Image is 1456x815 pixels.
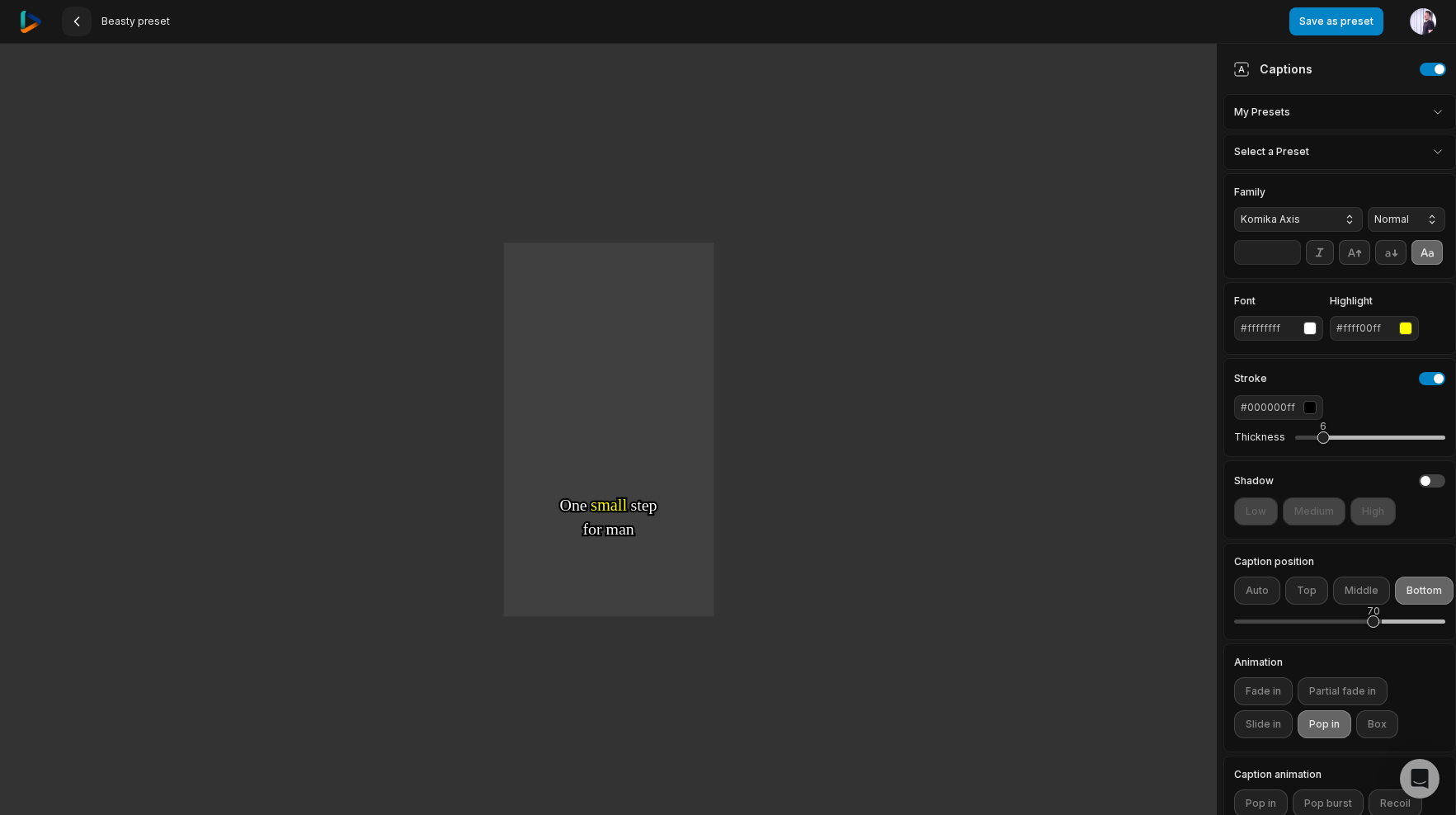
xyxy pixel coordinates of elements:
[1234,770,1445,780] label: Caption animation
[1223,94,1456,130] div: My Presets
[1368,207,1445,232] button: Normal
[1298,677,1388,705] button: Partial fade in
[1367,604,1380,619] div: 70
[1330,296,1419,306] label: Highlight
[1234,577,1280,605] button: Auto
[20,11,42,33] img: reap
[1356,710,1398,738] button: Box
[1234,677,1293,705] button: Fade in
[1395,577,1454,605] button: Bottom
[1234,431,1285,444] label: Thickness
[1298,710,1351,738] button: Pop in
[1333,577,1390,605] button: Middle
[1283,497,1345,525] button: Medium
[1234,296,1323,306] label: Font
[1233,60,1312,78] div: Captions
[1289,7,1383,35] button: Save as preset
[1234,497,1278,525] button: Low
[1234,316,1323,341] button: #ffffffff
[1320,419,1326,434] div: 6
[1234,187,1363,197] label: Family
[1234,374,1267,384] h4: Stroke
[1330,316,1419,341] button: #ffff00ff
[1234,207,1363,232] button: Komika Axis
[1223,134,1456,170] div: Select a Preset
[1234,710,1293,738] button: Slide in
[1234,395,1323,420] button: #000000ff
[1241,212,1330,227] span: Komika Axis
[1350,497,1396,525] button: High
[1374,212,1412,227] span: Normal
[1234,476,1274,486] h4: Shadow
[1234,657,1445,667] label: Animation
[1285,577,1328,605] button: Top
[1336,321,1392,336] div: #ffff00ff
[1241,321,1297,336] div: #ffffffff
[101,15,170,28] span: Beasty preset
[1241,400,1297,415] div: #000000ff
[1234,557,1445,567] label: Caption position
[1400,759,1440,799] div: Open Intercom Messenger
